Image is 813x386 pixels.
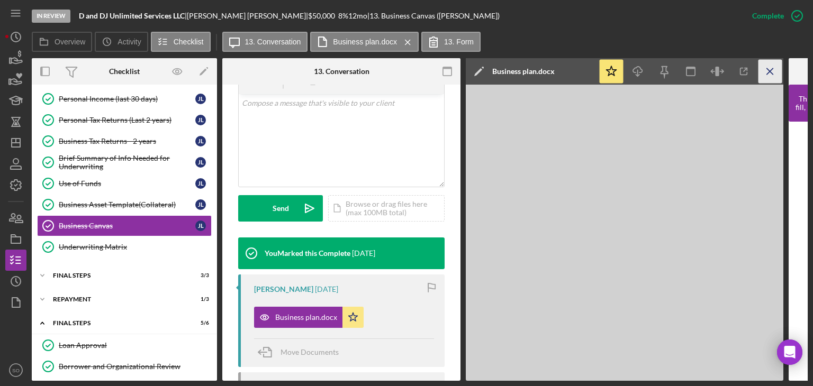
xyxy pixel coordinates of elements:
button: 13. Conversation [222,32,308,52]
label: 13. Form [444,38,474,46]
div: Borrower and Organizational Review [59,362,211,371]
button: Move Documents [254,339,349,365]
div: Send [273,195,289,222]
div: Brief Summary of Info Needed for Underwriting [59,154,195,171]
div: J L [195,220,206,231]
span: Move Documents [281,347,339,356]
button: Checklist [151,32,211,52]
button: SO [5,360,26,381]
label: 13. Conversation [245,38,301,46]
div: Personal Income (last 30 days) [59,95,195,103]
a: Underwriting Matrix [37,236,212,258]
div: Business Canvas [59,222,195,230]
time: 2025-08-01 18:38 [352,249,375,258]
div: Final Steps [53,320,183,326]
div: [PERSON_NAME] [254,285,313,293]
label: Overview [55,38,85,46]
div: Checklist [109,67,140,76]
div: 3 / 3 [190,272,209,279]
div: Use of Funds [59,179,195,188]
a: Personal Tax Returns (Last 2 years)JL [37,109,212,131]
text: SO [12,367,20,373]
div: | [79,12,187,20]
div: [PERSON_NAME] [PERSON_NAME] | [187,12,308,20]
div: 8 % [338,12,348,20]
div: Repayment [53,296,183,302]
div: Complete [752,5,784,26]
a: Use of FundsJL [37,173,212,194]
a: Business Asset Template(Collateral)JL [37,194,212,215]
div: Personal Tax Returns (Last 2 years) [59,116,195,124]
iframe: Document Preview [466,85,783,381]
span: $50,000 [308,11,335,20]
div: 13. Conversation [314,67,369,76]
label: Business plan.docx [333,38,397,46]
div: J L [195,178,206,189]
div: Open Intercom Messenger [777,339,802,365]
a: Loan Approval [37,335,212,356]
label: Activity [118,38,141,46]
div: J L [195,94,206,104]
div: J L [195,115,206,125]
a: Business CanvasJL [37,215,212,236]
b: D and DJ Unlimited Services LLC [79,11,185,20]
a: Business Tax Returns - 2 yearsJL [37,131,212,152]
a: Personal Income (last 30 days)JL [37,88,212,109]
div: J L [195,136,206,146]
div: Business plan.docx [275,313,337,321]
div: FINAL STEPS [53,272,183,279]
button: Overview [32,32,92,52]
div: | 13. Business Canvas ([PERSON_NAME]) [367,12,500,20]
div: You Marked this Complete [265,249,350,258]
time: 2025-08-01 18:35 [315,285,338,293]
div: J L [195,199,206,210]
div: J L [195,157,206,168]
button: Business plan.docx [310,32,419,52]
div: 1 / 3 [190,296,209,302]
button: Complete [742,5,808,26]
button: Send [238,195,323,222]
div: Loan Approval [59,341,211,350]
div: 5 / 6 [190,320,209,326]
button: Business plan.docx [254,307,364,328]
button: 13. Form [421,32,481,52]
div: Business Tax Returns - 2 years [59,137,195,145]
label: Checklist [174,38,204,46]
a: Brief Summary of Info Needed for UnderwritingJL [37,152,212,173]
button: Activity [95,32,148,52]
div: Business Asset Template(Collateral) [59,200,195,209]
a: Borrower and Organizational Review [37,356,212,377]
div: Business plan.docx [492,67,555,76]
div: In Review [32,10,70,23]
div: Underwriting Matrix [59,243,211,251]
div: 12 mo [348,12,367,20]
